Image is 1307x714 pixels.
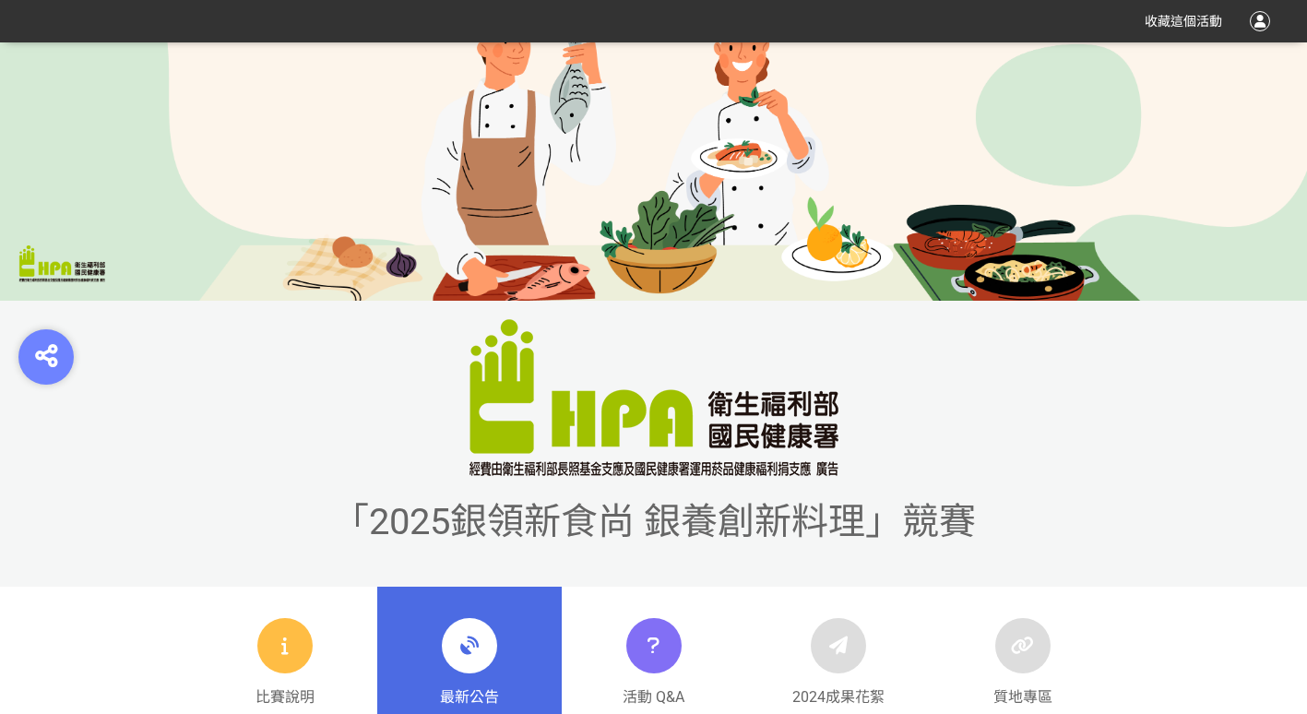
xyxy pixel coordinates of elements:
span: 比賽說明 [255,686,315,708]
span: 活動 Q&A [623,686,684,708]
span: 最新公告 [440,686,499,708]
span: 2024成果花絮 [792,686,885,708]
span: 質地專區 [993,686,1052,708]
span: 收藏這個活動 [1145,14,1222,29]
a: 「2025銀領新食尚 銀養創新料理」競賽 [332,526,976,536]
img: 「2025銀領新食尚 銀養創新料理」競賽 [469,319,838,476]
span: 「2025銀領新食尚 銀養創新料理」競賽 [332,500,976,543]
